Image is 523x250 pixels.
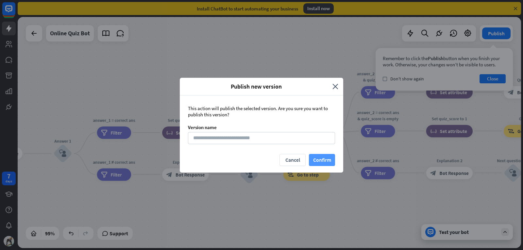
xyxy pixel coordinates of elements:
div: Version name [188,124,335,130]
button: Open LiveChat chat widget [5,3,25,22]
i: close [332,83,338,90]
span: Publish new version [185,83,328,90]
button: Cancel [279,154,306,166]
button: Confirm [309,154,335,166]
div: This action will publish the selected version. Are you sure you want to publish this version? [188,105,335,118]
